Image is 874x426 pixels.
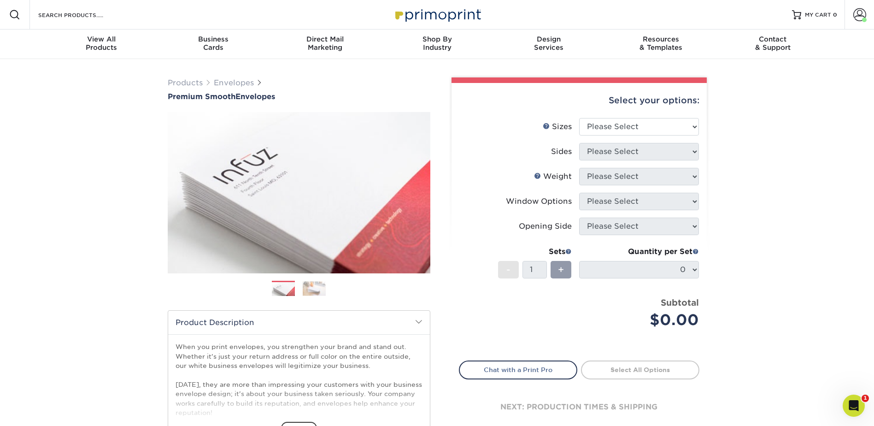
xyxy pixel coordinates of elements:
[269,35,381,43] span: Direct Mail
[551,146,572,157] div: Sides
[381,35,493,52] div: Industry
[269,35,381,52] div: Marketing
[519,221,572,232] div: Opening Side
[168,92,430,101] h1: Envelopes
[391,5,483,24] img: Primoprint
[157,35,269,43] span: Business
[381,30,493,59] a: Shop ByIndustry
[493,30,605,59] a: DesignServices
[586,309,699,331] div: $0.00
[168,92,430,101] a: Premium SmoothEnvelopes
[506,263,510,277] span: -
[272,281,295,297] img: Envelopes 01
[303,281,326,296] img: Envelopes 02
[581,361,699,379] a: Select All Options
[862,395,869,402] span: 1
[168,92,235,101] span: Premium Smooth
[168,311,430,334] h2: Product Description
[558,263,564,277] span: +
[843,395,865,417] iframe: Intercom live chat
[833,12,837,18] span: 0
[498,246,572,257] div: Sets
[269,30,381,59] a: Direct MailMarketing
[717,35,829,43] span: Contact
[605,30,717,59] a: Resources& Templates
[459,83,699,118] div: Select your options:
[214,78,254,87] a: Envelopes
[506,196,572,207] div: Window Options
[534,171,572,182] div: Weight
[805,11,831,19] span: MY CART
[605,35,717,43] span: Resources
[46,30,158,59] a: View AllProducts
[168,102,430,284] img: Premium Smooth 01
[46,35,158,52] div: Products
[381,35,493,43] span: Shop By
[579,246,699,257] div: Quantity per Set
[661,297,699,308] strong: Subtotal
[157,35,269,52] div: Cards
[46,35,158,43] span: View All
[605,35,717,52] div: & Templates
[717,30,829,59] a: Contact& Support
[157,30,269,59] a: BusinessCards
[493,35,605,52] div: Services
[168,78,203,87] a: Products
[717,35,829,52] div: & Support
[543,121,572,132] div: Sizes
[37,9,127,20] input: SEARCH PRODUCTS.....
[493,35,605,43] span: Design
[459,361,577,379] a: Chat with a Print Pro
